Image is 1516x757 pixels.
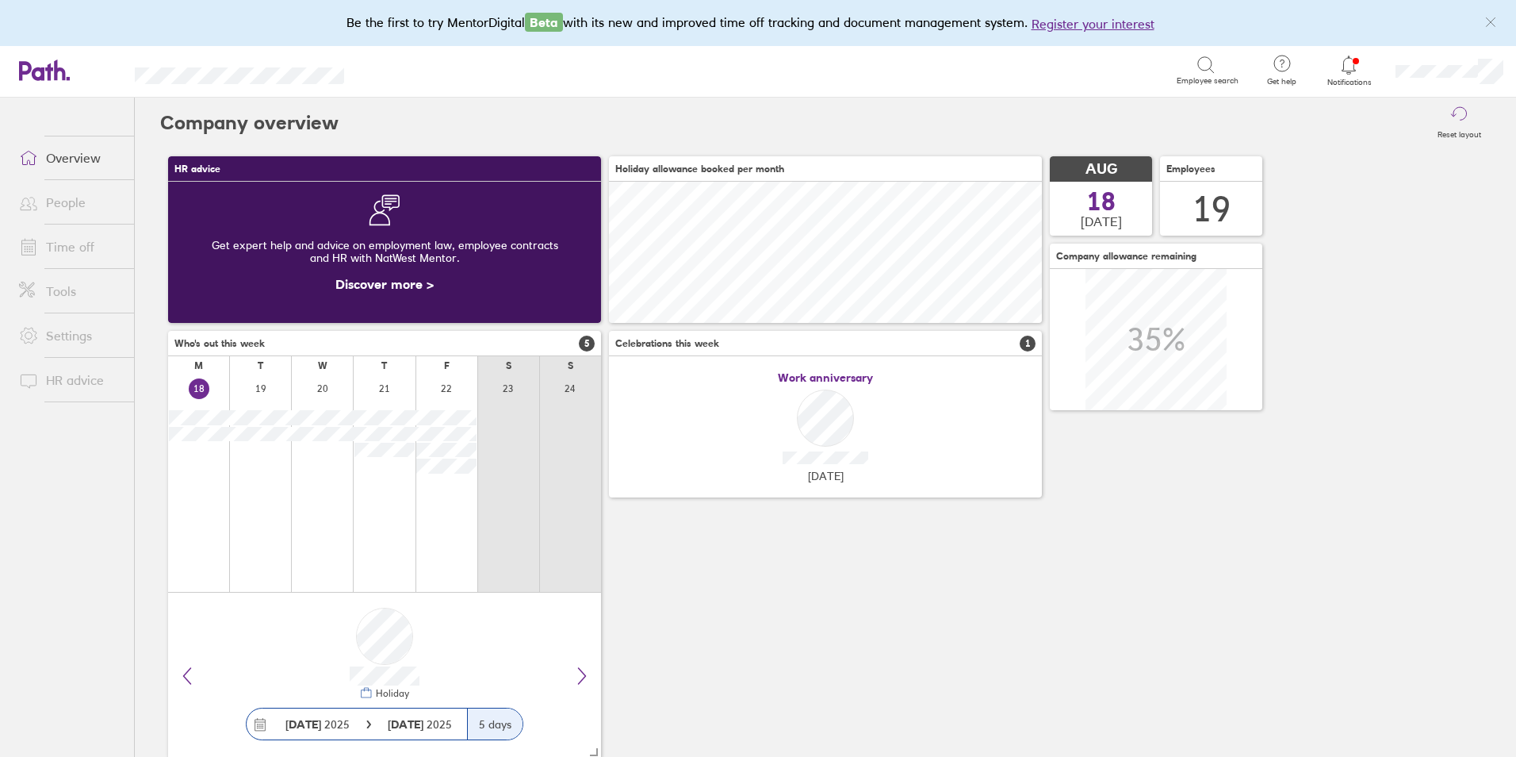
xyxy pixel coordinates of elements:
button: Reset layout [1428,98,1491,148]
div: 19 [1193,189,1231,229]
a: Settings [6,320,134,352]
span: 2025 [285,718,350,731]
div: W [318,360,327,371]
a: Overview [6,142,134,174]
span: Beta [525,13,563,32]
span: 1 [1020,336,1036,352]
div: S [506,360,511,371]
div: T [258,360,263,371]
span: Get help [1256,77,1307,86]
a: HR advice [6,364,134,396]
div: Holiday [373,688,409,699]
div: Search [387,63,427,77]
span: AUG [1085,161,1117,178]
span: 5 [579,336,595,352]
span: [DATE] [1081,214,1122,229]
div: T [381,360,387,371]
span: 18 [1087,189,1116,214]
a: Discover more > [335,276,434,292]
span: Company allowance remaining [1056,251,1196,262]
a: People [6,186,134,218]
a: Tools [6,275,134,307]
span: Holiday allowance booked per month [615,163,784,175]
a: Notifications [1323,54,1375,87]
span: Work anniversary [778,371,873,384]
span: [DATE] [808,470,844,482]
strong: [DATE] [285,717,321,732]
h2: Company overview [160,98,339,148]
div: S [568,360,573,371]
a: Time off [6,231,134,263]
strong: [DATE] [388,717,427,732]
div: 5 days [467,709,523,740]
span: Employee search [1177,76,1238,86]
div: M [194,360,203,371]
div: F [444,360,450,371]
button: Register your interest [1032,14,1154,33]
span: HR advice [174,163,220,175]
div: Get expert help and advice on employment law, employee contracts and HR with NatWest Mentor. [181,226,588,277]
span: Who's out this week [174,338,265,349]
span: Celebrations this week [615,338,719,349]
span: 2025 [388,718,452,731]
div: Be the first to try MentorDigital with its new and improved time off tracking and document manage... [346,13,1170,33]
label: Reset layout [1428,125,1491,140]
span: Employees [1166,163,1215,175]
span: Notifications [1323,78,1375,87]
